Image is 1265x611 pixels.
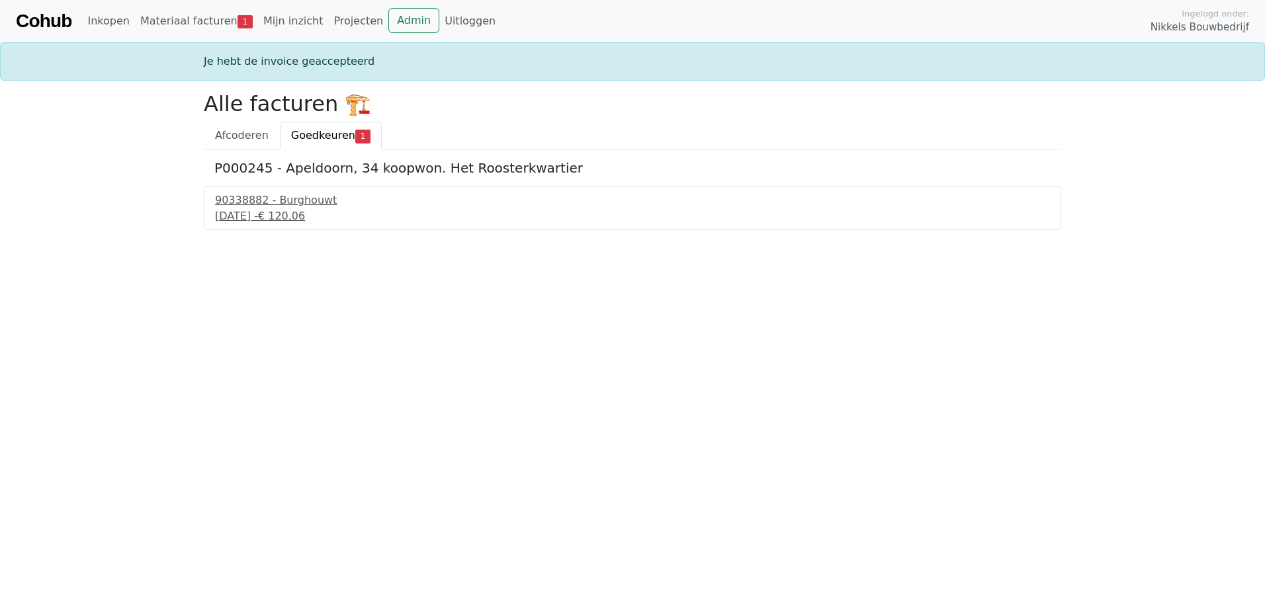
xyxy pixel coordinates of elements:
[1182,7,1249,20] span: Ingelogd onder:
[214,160,1051,176] h5: P000245 - Apeldoorn, 34 koopwon. Het Roosterkwartier
[439,8,501,34] a: Uitloggen
[204,122,280,149] a: Afcoderen
[388,8,439,33] a: Admin
[355,130,371,143] span: 1
[291,129,355,142] span: Goedkeuren
[258,8,329,34] a: Mijn inzicht
[196,54,1069,69] div: Je hebt de invoice geaccepteerd
[215,192,1050,224] a: 90338882 - Burghouwt[DATE] -€ 120,06
[215,192,1050,208] div: 90338882 - Burghouwt
[238,15,253,28] span: 1
[204,91,1061,116] h2: Alle facturen 🏗️
[135,8,258,34] a: Materiaal facturen1
[82,8,134,34] a: Inkopen
[280,122,382,149] a: Goedkeuren1
[215,129,269,142] span: Afcoderen
[258,210,305,222] span: € 120,06
[1151,20,1249,35] span: Nikkels Bouwbedrijf
[16,5,71,37] a: Cohub
[215,208,1050,224] div: [DATE] -
[328,8,388,34] a: Projecten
